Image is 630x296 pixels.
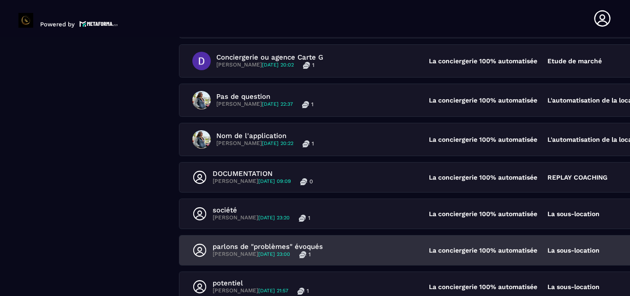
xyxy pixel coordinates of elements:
[547,210,600,217] p: La sous-location
[216,53,323,61] p: Conciergerie ou agence Carte G
[18,13,33,28] img: logo-branding
[547,283,600,290] p: La sous-location
[308,214,310,222] p: 1
[429,174,538,181] p: La conciergerie 100% automatisée
[216,132,314,140] p: Nom de l'application
[213,242,323,251] p: parlons de "problèmes" évoqués
[429,136,538,143] p: La conciergerie 100% automatisée
[312,61,315,69] p: 1
[429,97,538,104] p: La conciergerie 100% automatisée
[79,20,118,28] img: logo
[312,140,314,147] p: 1
[311,101,314,108] p: 1
[262,62,294,68] span: [DATE] 20:02
[429,247,538,254] p: La conciergerie 100% automatisée
[213,251,290,258] p: [PERSON_NAME]
[429,57,538,65] p: La conciergerie 100% automatisée
[213,178,291,185] p: [PERSON_NAME]
[216,92,314,101] p: Pas de question
[547,174,607,181] p: REPLAY COACHING
[216,140,293,147] p: [PERSON_NAME]
[429,210,538,217] p: La conciergerie 100% automatisée
[258,178,291,184] span: [DATE] 09:09
[216,101,293,108] p: [PERSON_NAME]
[40,21,75,28] p: Powered by
[547,57,602,65] p: Etude de marché
[429,283,538,290] p: La conciergerie 100% automatisée
[213,214,290,222] p: [PERSON_NAME]
[307,287,309,295] p: 1
[216,61,294,69] p: [PERSON_NAME]
[258,215,290,221] span: [DATE] 23:20
[258,288,288,294] span: [DATE] 21:57
[213,206,310,214] p: société
[309,251,311,258] p: 1
[213,169,313,178] p: DOCUMENTATION
[262,101,293,107] span: [DATE] 22:37
[213,279,309,287] p: potentiel
[213,287,288,295] p: [PERSON_NAME]
[547,247,600,254] p: La sous-location
[262,140,293,146] span: [DATE] 20:22
[309,178,313,185] p: 0
[258,251,290,257] span: [DATE] 23:00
